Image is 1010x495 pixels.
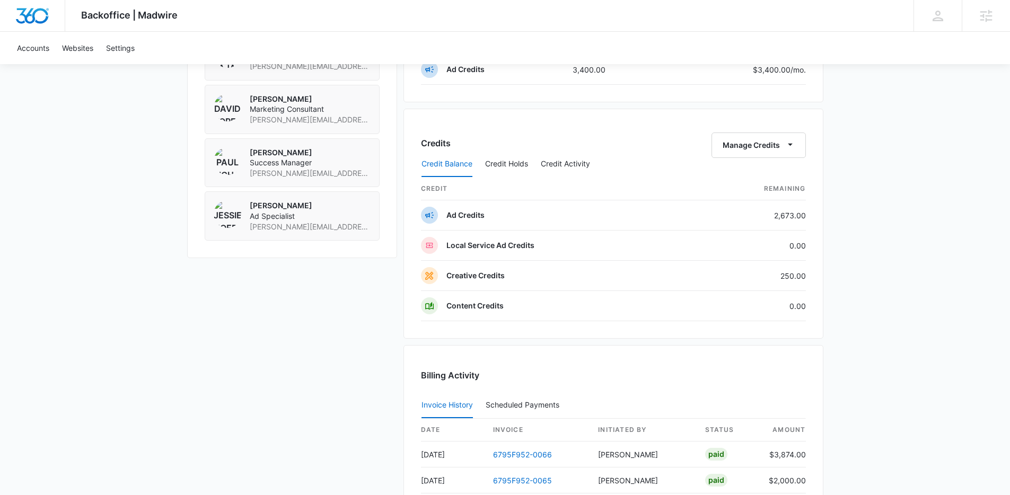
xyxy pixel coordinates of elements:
[705,448,727,461] div: Paid
[693,261,806,291] td: 250.00
[446,210,485,220] p: Ad Credits
[100,32,141,64] a: Settings
[446,64,485,75] p: Ad Credits
[446,270,505,281] p: Creative Credits
[421,393,473,418] button: Invoice History
[753,64,806,75] p: $3,400.00
[421,369,806,382] h3: Billing Activity
[705,474,727,487] div: Paid
[760,441,806,467] td: $3,874.00
[421,137,451,149] h3: Credits
[590,467,696,493] td: [PERSON_NAME]
[493,450,552,459] a: 6795F952-0066
[541,152,590,177] button: Credit Activity
[250,200,371,211] p: [PERSON_NAME]
[250,222,371,232] span: [PERSON_NAME][EMAIL_ADDRESS][PERSON_NAME][DOMAIN_NAME]
[693,200,806,231] td: 2,673.00
[712,132,806,158] button: Manage Credits
[564,55,663,85] td: 3,400.00
[250,168,371,179] span: [PERSON_NAME][EMAIL_ADDRESS][PERSON_NAME][DOMAIN_NAME]
[250,104,371,114] span: Marketing Consultant
[214,200,241,228] img: Jessie Hoerr
[486,401,564,409] div: Scheduled Payments
[697,419,760,441] th: status
[493,476,552,485] a: 6795F952-0065
[250,94,371,104] p: [PERSON_NAME]
[760,419,806,441] th: amount
[214,94,241,121] img: David Korecki
[485,419,590,441] th: invoice
[446,300,504,311] p: Content Credits
[250,61,371,72] span: [PERSON_NAME][EMAIL_ADDRESS][PERSON_NAME][DOMAIN_NAME]
[693,178,806,200] th: Remaining
[590,419,696,441] th: Initiated By
[760,467,806,493] td: $2,000.00
[421,419,485,441] th: date
[250,157,371,168] span: Success Manager
[250,114,371,125] span: [PERSON_NAME][EMAIL_ADDRESS][PERSON_NAME][DOMAIN_NAME]
[693,231,806,261] td: 0.00
[250,147,371,158] p: [PERSON_NAME]
[81,10,178,21] span: Backoffice | Madwire
[214,147,241,175] img: Paul Richardson
[421,152,472,177] button: Credit Balance
[446,240,534,251] p: Local Service Ad Credits
[11,32,56,64] a: Accounts
[421,441,485,467] td: [DATE]
[56,32,100,64] a: Websites
[421,178,693,200] th: credit
[590,441,696,467] td: [PERSON_NAME]
[250,211,371,222] span: Ad Specialist
[421,467,485,493] td: [DATE]
[791,65,806,74] span: /mo.
[485,152,528,177] button: Credit Holds
[693,291,806,321] td: 0.00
